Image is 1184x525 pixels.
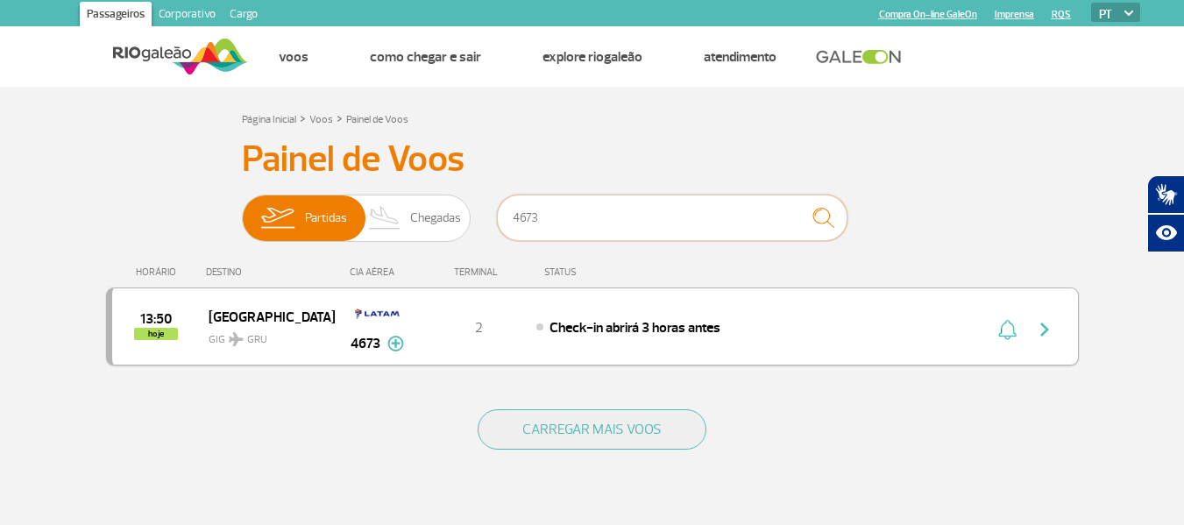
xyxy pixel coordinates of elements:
div: TERMINAL [422,266,535,278]
a: Cargo [223,2,265,30]
img: seta-direita-painel-voo.svg [1034,319,1055,340]
div: HORÁRIO [111,266,207,278]
a: > [300,108,306,128]
div: CIA AÉREA [334,266,422,278]
a: Explore RIOgaleão [542,48,642,66]
a: RQS [1052,9,1071,20]
a: Como chegar e sair [370,48,481,66]
div: Plugin de acessibilidade da Hand Talk. [1147,175,1184,252]
a: Voos [309,113,333,126]
img: mais-info-painel-voo.svg [387,336,404,351]
div: STATUS [535,266,678,278]
span: 4673 [351,333,380,354]
span: Partidas [305,195,347,241]
a: > [337,108,343,128]
span: 2025-09-27 13:50:00 [140,313,172,325]
button: Abrir recursos assistivos. [1147,214,1184,252]
span: 2 [475,319,483,337]
span: GIG [209,323,321,348]
img: slider-desembarque [359,195,411,241]
img: slider-embarque [250,195,305,241]
button: Abrir tradutor de língua de sinais. [1147,175,1184,214]
a: Atendimento [704,48,776,66]
span: Chegadas [410,195,461,241]
a: Voos [279,48,308,66]
a: Corporativo [152,2,223,30]
a: Passageiros [80,2,152,30]
span: [GEOGRAPHIC_DATA] [209,305,321,328]
img: destiny_airplane.svg [229,332,244,346]
h3: Painel de Voos [242,138,943,181]
span: hoje [134,328,178,340]
a: Compra On-line GaleOn [879,9,977,20]
a: Painel de Voos [346,113,408,126]
button: CARREGAR MAIS VOOS [478,409,706,450]
span: Check-in abrirá 3 horas antes [549,319,720,337]
a: Página Inicial [242,113,296,126]
div: DESTINO [206,266,334,278]
img: sino-painel-voo.svg [998,319,1017,340]
a: Imprensa [995,9,1034,20]
span: GRU [247,332,267,348]
input: Voo, cidade ou cia aérea [497,195,847,241]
